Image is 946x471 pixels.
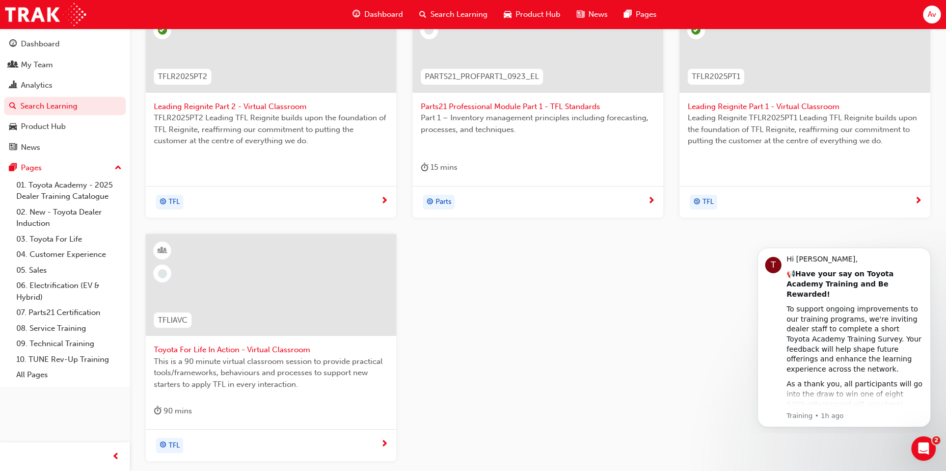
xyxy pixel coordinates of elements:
[146,234,396,461] a: TFLIAVCToyota For Life In Action - Virtual ClassroomThis is a 90 minute virtual classroom session...
[154,405,161,417] span: duration-icon
[693,196,700,209] span: target-icon
[21,142,40,153] div: News
[12,367,126,383] a: All Pages
[911,436,936,461] iframe: Intercom live chat
[4,117,126,136] a: Product Hub
[154,344,388,356] span: Toyota For Life In Action - Virtual Classroom
[4,159,126,177] button: Pages
[496,4,569,25] a: car-iconProduct Hub
[12,278,126,305] a: 06. Electrification (EV & Hybrid)
[9,61,17,70] span: people-icon
[932,436,940,444] span: 2
[21,38,60,50] div: Dashboard
[4,35,126,54] a: Dashboard
[169,440,180,452] span: TFL
[421,161,457,174] div: 15 mins
[421,112,655,135] span: Part 1 – Inventory management principles including forecasting, processes, and techniques.
[9,102,16,111] span: search-icon
[9,81,17,90] span: chart-icon
[154,101,388,113] span: Leading Reignite Part 2 - Virtual Classroom
[421,101,655,113] span: Parts21 Professional Module Part 1 - TFL Standards
[636,9,657,20] span: Pages
[12,231,126,247] a: 03. Toyota For Life
[12,321,126,336] a: 08. Service Training
[158,25,167,35] span: learningRecordVerb_ATTEND-icon
[4,33,126,159] button: DashboardMy TeamAnalyticsSearch LearningProduct HubNews
[928,9,936,20] span: Av
[12,177,126,204] a: 01. Toyota Academy - 2025 Dealer Training Catalogue
[21,121,66,133] div: Product Hub
[419,8,426,21] span: search-icon
[159,244,166,257] span: learningResourceType_INSTRUCTOR_LED-icon
[4,138,126,157] a: News
[353,8,360,21] span: guage-icon
[158,315,187,326] span: TFLIAVC
[742,239,946,433] iframe: Intercom notifications message
[12,305,126,321] a: 07. Parts21 Certification
[12,263,126,278] a: 05. Sales
[577,8,584,21] span: news-icon
[923,6,941,23] button: Av
[21,80,52,91] div: Analytics
[159,196,167,209] span: target-icon
[21,162,42,174] div: Pages
[411,4,496,25] a: search-iconSearch Learning
[914,197,922,206] span: next-icon
[430,9,488,20] span: Search Learning
[5,3,86,26] img: Trak
[364,9,403,20] span: Dashboard
[9,143,17,152] span: news-icon
[516,9,560,20] span: Product Hub
[426,196,434,209] span: target-icon
[381,440,388,449] span: next-icon
[154,112,388,147] span: TFLR2025PT2 Leading TFL Reignite builds upon the foundation of TFL Reignite, reaffirming our comm...
[424,25,434,35] span: learningRecordVerb_NONE-icon
[4,76,126,95] a: Analytics
[4,97,126,116] a: Search Learning
[504,8,511,21] span: car-icon
[12,352,126,368] a: 10. TUNE Rev-Up Training
[9,164,17,173] span: pages-icon
[692,71,740,83] span: TFLR2025PT1
[12,336,126,352] a: 09. Technical Training
[588,9,608,20] span: News
[624,8,632,21] span: pages-icon
[688,101,922,113] span: Leading Reignite Part 1 - Virtual Classroom
[421,161,428,174] span: duration-icon
[169,196,180,208] span: TFL
[425,71,539,83] span: PARTS21_PROFPART1_0923_EL
[159,439,167,452] span: target-icon
[436,196,451,208] span: Parts
[154,356,388,390] span: This is a 90 minute virtual classroom session to provide practical tools/frameworks, behaviours a...
[647,197,655,206] span: next-icon
[381,197,388,206] span: next-icon
[4,56,126,74] a: My Team
[569,4,616,25] a: news-iconNews
[9,40,17,49] span: guage-icon
[12,247,126,263] a: 04. Customer Experience
[21,59,53,71] div: My Team
[344,4,411,25] a: guage-iconDashboard
[691,25,700,35] span: learningRecordVerb_ATTEND-icon
[158,269,167,278] span: learningRecordVerb_NONE-icon
[702,196,714,208] span: TFL
[688,112,922,147] span: Leading Reignite TFLR2025PT1 Leading TFL Reignite builds upon the foundation of TFL Reignite, rea...
[154,405,192,417] div: 90 mins
[158,71,207,83] span: TFLR2025PT2
[12,204,126,231] a: 02. New - Toyota Dealer Induction
[112,451,120,463] span: prev-icon
[616,4,665,25] a: pages-iconPages
[9,122,17,132] span: car-icon
[115,162,122,175] span: up-icon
